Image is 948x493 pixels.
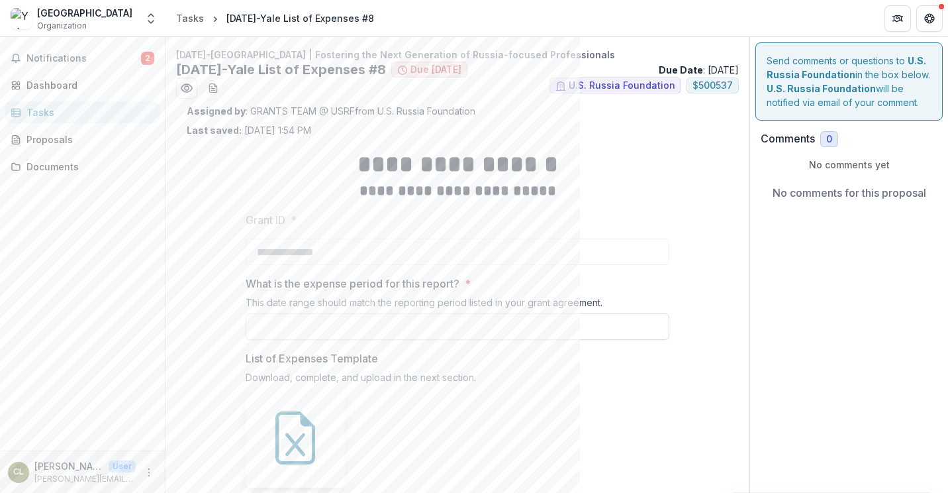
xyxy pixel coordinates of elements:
div: Chan, Lina [13,468,24,476]
button: Notifications2 [5,48,160,69]
div: Send comments or questions to in the box below. will be notified via email of your comment. [755,42,943,121]
span: 0 [826,134,832,145]
button: Preview f562a0dd-98fa-44d7-9caa-853b763a4886.pdf [176,78,197,99]
div: Tasks [176,11,204,25]
a: Tasks [171,9,209,28]
strong: Last saved: [187,125,242,136]
span: U.S. Russia Foundation [569,80,675,91]
span: Organization [37,20,87,32]
div: [GEOGRAPHIC_DATA] [37,6,132,20]
strong: Assigned by [187,105,246,117]
a: Documents [5,156,160,178]
nav: breadcrumb [171,9,379,28]
p: [PERSON_NAME][EMAIL_ADDRESS][PERSON_NAME][DOMAIN_NAME] [34,473,136,485]
span: 2 [141,52,154,65]
button: download-word-button [203,78,224,99]
p: List of Expenses Template [246,351,378,366]
p: No comments for this proposal [773,185,926,201]
div: Tasks [26,105,149,119]
button: More [141,465,157,480]
div: Dashboard [26,78,149,92]
p: : GRANTS TEAM @ USRF from U.S. Russia Foundation [187,104,728,118]
p: [DATE]-[GEOGRAPHIC_DATA] | Fostering the Next Generation of Russia-focused Professionals [176,48,739,62]
p: User [109,461,136,472]
p: Grant ID [246,212,285,228]
strong: Due Date [659,64,703,76]
div: Download, complete, and upload in the next section. [246,372,669,388]
img: Yale University [11,8,32,29]
button: Get Help [916,5,943,32]
h2: Comments [761,133,815,145]
button: Open entity switcher [142,5,160,32]
span: $ 500537 [692,80,733,91]
button: Partners [884,5,911,32]
span: Notifications [26,53,141,64]
a: Dashboard [5,74,160,96]
a: Tasks [5,101,160,123]
a: Proposals [5,129,160,150]
h2: [DATE]-Yale List of Expenses #8 [176,62,386,78]
div: This date range should match the reporting period listed in your grant agreement. [246,297,669,313]
div: Proposals [26,133,149,146]
p: : [DATE] [659,63,739,77]
span: Due [DATE] [410,64,461,76]
p: [PERSON_NAME] [34,459,103,473]
p: What is the expense period for this report? [246,276,459,292]
p: No comments yet [761,158,937,172]
div: Documents [26,160,149,174]
strong: U.S. Russia Foundation [767,83,876,94]
div: [DATE]-Yale List of Expenses #8 [226,11,374,25]
p: [DATE] 1:54 PM [187,123,311,137]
